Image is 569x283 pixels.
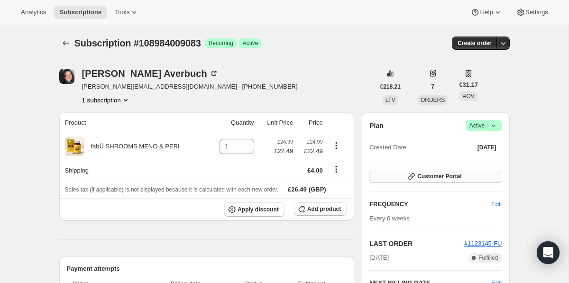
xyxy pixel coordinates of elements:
button: Subscriptions [54,6,107,19]
span: £26.49 [288,186,307,193]
div: Open Intercom Messenger [537,241,560,264]
span: Settings [525,9,548,16]
span: [PERSON_NAME][EMAIL_ADDRESS][DOMAIN_NAME] · [PHONE_NUMBER] [82,82,298,91]
button: Subscriptions [59,37,73,50]
button: €218.21 [375,80,406,93]
span: Customer Portal [417,173,461,180]
button: Shipping actions [329,164,344,174]
button: Apply discount [224,202,284,217]
span: ORDERS [421,97,445,103]
span: 7 [431,83,434,91]
button: Analytics [15,6,52,19]
span: Subscriptions [59,9,101,16]
button: 7 [425,80,440,93]
h2: FREQUENCY [369,200,491,209]
span: Apply discount [238,206,279,213]
button: Settings [510,6,554,19]
span: £22.49 [299,146,323,156]
button: [DATE] [472,141,502,154]
button: #1123145-FU [464,239,502,248]
div: [PERSON_NAME] Averbuch [82,69,219,78]
span: Subscription #108984009083 [74,38,201,48]
th: Shipping [59,160,208,181]
a: #1123145-FU [464,240,502,247]
h2: Plan [369,121,384,130]
span: Every 6 weeks [369,215,410,222]
button: Product actions [329,140,344,151]
span: Create order [458,39,491,47]
span: [DATE] [369,253,389,263]
button: Create order [452,37,497,50]
button: Add product [294,202,347,216]
span: £4.00 [307,167,323,174]
span: Fulfilled [478,254,498,262]
th: Price [296,112,326,133]
span: Recurring [209,39,233,47]
span: Tools [115,9,129,16]
span: Analytics [21,9,46,16]
span: LTV [385,97,395,103]
th: Unit Price [257,112,296,133]
span: €31.17 [459,80,478,90]
span: [DATE] [477,144,496,151]
h2: Payment attempts [67,264,347,274]
span: Add product [307,205,341,213]
img: product img [65,137,84,156]
div: fabÜ SHROOMS MENO & PERI [84,142,180,151]
span: Sales tax (if applicable) is not displayed because it is calculated with each new order. [65,186,279,193]
span: €218.21 [380,83,401,91]
th: Product [59,112,208,133]
th: Quantity [208,112,257,133]
span: £22.49 [274,146,293,156]
span: Edit [491,200,502,209]
small: £24.99 [277,139,293,145]
button: Product actions [82,95,130,105]
span: Active [243,39,258,47]
span: Active [469,121,498,130]
span: | [487,122,488,129]
h2: LAST ORDER [369,239,464,248]
button: Tools [109,6,145,19]
span: Help [480,9,493,16]
span: Created Date [369,143,406,152]
small: £24.99 [307,139,323,145]
span: (GBP) [307,185,326,194]
span: Sheila Averbuch [59,69,74,84]
span: AOV [462,93,474,100]
button: Help [465,6,508,19]
button: Edit [486,197,507,212]
button: Customer Portal [369,170,502,183]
